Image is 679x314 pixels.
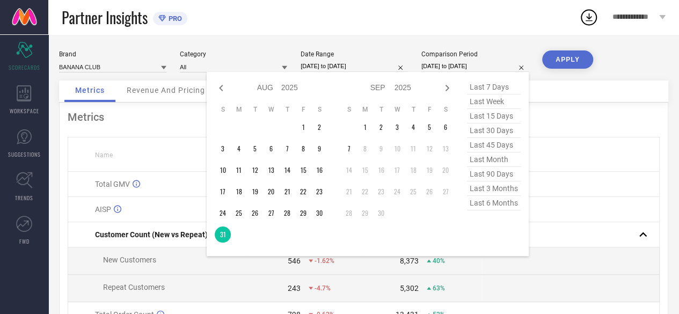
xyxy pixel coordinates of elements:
div: 546 [288,257,301,265]
span: FWD [19,237,30,245]
td: Tue Sep 02 2025 [373,119,389,135]
td: Mon Sep 15 2025 [357,162,373,178]
th: Thursday [405,105,421,114]
td: Sat Sep 06 2025 [437,119,454,135]
span: Revenue And Pricing [127,86,205,94]
div: Date Range [301,50,408,58]
td: Tue Aug 12 2025 [247,162,263,178]
td: Mon Aug 25 2025 [231,205,247,221]
span: last 45 days [467,138,521,152]
td: Sun Aug 24 2025 [215,205,231,221]
td: Tue Sep 30 2025 [373,205,389,221]
td: Sat Aug 23 2025 [311,184,327,200]
td: Thu Sep 11 2025 [405,141,421,157]
td: Fri Aug 08 2025 [295,141,311,157]
div: 243 [288,284,301,293]
td: Wed Aug 27 2025 [263,205,279,221]
td: Thu Sep 18 2025 [405,162,421,178]
td: Sat Aug 09 2025 [311,141,327,157]
span: PRO [166,14,182,23]
td: Fri Aug 22 2025 [295,184,311,200]
div: Metrics [68,111,660,123]
div: 5,302 [400,284,419,293]
div: Comparison Period [421,50,529,58]
td: Wed Sep 17 2025 [389,162,405,178]
td: Fri Sep 05 2025 [421,119,437,135]
td: Fri Aug 29 2025 [295,205,311,221]
td: Mon Sep 29 2025 [357,205,373,221]
td: Sat Aug 30 2025 [311,205,327,221]
input: Select date range [301,61,408,72]
span: TRENDS [15,194,33,202]
td: Thu Aug 07 2025 [279,141,295,157]
td: Sun Sep 28 2025 [341,205,357,221]
div: Brand [59,50,166,58]
th: Saturday [311,105,327,114]
span: Repeat Customers [103,283,165,291]
th: Wednesday [263,105,279,114]
input: Select comparison period [421,61,529,72]
td: Fri Sep 26 2025 [421,184,437,200]
th: Wednesday [389,105,405,114]
span: -1.62% [315,257,334,265]
span: last 6 months [467,196,521,210]
th: Sunday [341,105,357,114]
td: Sat Sep 20 2025 [437,162,454,178]
td: Tue Aug 05 2025 [247,141,263,157]
td: Mon Sep 22 2025 [357,184,373,200]
td: Wed Sep 10 2025 [389,141,405,157]
td: Thu Aug 28 2025 [279,205,295,221]
div: Category [180,50,287,58]
td: Thu Aug 21 2025 [279,184,295,200]
span: -4.7% [315,284,331,292]
td: Mon Sep 01 2025 [357,119,373,135]
span: New Customers [103,255,156,264]
td: Fri Aug 15 2025 [295,162,311,178]
span: last 3 months [467,181,521,196]
td: Sun Sep 21 2025 [341,184,357,200]
div: Previous month [215,82,228,94]
td: Sat Sep 27 2025 [437,184,454,200]
span: last week [467,94,521,109]
th: Tuesday [247,105,263,114]
div: 8,373 [400,257,419,265]
td: Sun Aug 10 2025 [215,162,231,178]
td: Wed Aug 06 2025 [263,141,279,157]
th: Saturday [437,105,454,114]
div: Open download list [579,8,598,27]
th: Friday [421,105,437,114]
td: Fri Aug 01 2025 [295,119,311,135]
td: Mon Sep 08 2025 [357,141,373,157]
td: Mon Aug 11 2025 [231,162,247,178]
td: Mon Aug 18 2025 [231,184,247,200]
span: Metrics [75,86,105,94]
td: Wed Aug 13 2025 [263,162,279,178]
td: Tue Aug 19 2025 [247,184,263,200]
div: Next month [441,82,454,94]
td: Sun Aug 31 2025 [215,227,231,243]
span: Total GMV [95,180,130,188]
th: Sunday [215,105,231,114]
td: Tue Aug 26 2025 [247,205,263,221]
td: Thu Sep 04 2025 [405,119,421,135]
span: Name [95,151,113,159]
td: Fri Sep 12 2025 [421,141,437,157]
th: Monday [357,105,373,114]
span: AISP [95,205,111,214]
td: Wed Aug 20 2025 [263,184,279,200]
td: Sun Sep 14 2025 [341,162,357,178]
td: Thu Aug 14 2025 [279,162,295,178]
th: Friday [295,105,311,114]
th: Monday [231,105,247,114]
span: WORKSPACE [10,107,39,115]
span: Customer Count (New vs Repeat) [95,230,208,239]
span: Partner Insights [62,6,148,28]
span: last 90 days [467,167,521,181]
td: Sun Aug 03 2025 [215,141,231,157]
td: Mon Aug 04 2025 [231,141,247,157]
td: Tue Sep 23 2025 [373,184,389,200]
span: SCORECARDS [9,63,40,71]
th: Tuesday [373,105,389,114]
span: 63% [433,284,445,292]
td: Thu Sep 25 2025 [405,184,421,200]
